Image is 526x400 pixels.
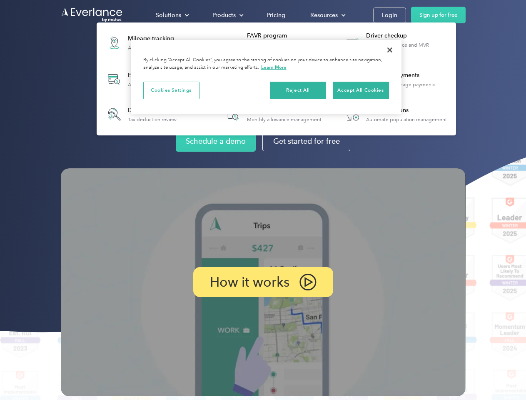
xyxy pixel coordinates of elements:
div: Cookie banner [131,40,401,114]
div: Automatic transaction logs [128,82,188,87]
a: Go to homepage [61,7,123,23]
div: Pricing [267,10,285,20]
div: Mileage tracking [128,35,182,43]
div: Expense tracking [128,71,188,80]
button: Accept All Cookies [333,82,389,99]
div: By clicking “Accept All Cookies”, you agree to the storing of cookies on your device to enhance s... [143,57,389,71]
div: Solutions [156,10,181,20]
nav: Products [97,22,456,135]
div: Automatic mileage logs [128,45,182,51]
a: Login [373,7,406,23]
div: License, insurance and MVR verification [366,42,451,54]
a: Driver checkupLicense, insurance and MVR verification [339,27,452,58]
a: Pricing [259,8,294,22]
a: Accountable planMonthly allowance management [220,101,326,128]
div: Deduction finder [128,106,177,115]
input: Submit [61,50,103,67]
div: Automate population management [366,117,447,122]
div: Products [204,8,250,22]
a: Sign up for free [411,7,466,23]
div: Resources [310,10,338,20]
div: Login [382,10,397,20]
a: Mileage trackingAutomatic mileage logs [101,27,186,58]
div: FAVR program [247,32,332,40]
p: How it works [210,277,289,287]
a: Get started for free [262,131,350,151]
a: FAVR programFixed & Variable Rate reimbursement design & management [220,27,333,58]
div: Resources [302,8,352,22]
a: Deduction finderTax deduction review [101,101,181,128]
a: Schedule a demo [176,131,256,152]
div: HR Integrations [366,106,447,115]
div: Solutions [147,8,196,22]
div: Driver checkup [366,32,451,40]
div: Products [212,10,236,20]
a: HR IntegrationsAutomate population management [339,101,451,128]
div: Monthly allowance management [247,117,322,122]
button: Close [381,41,399,59]
button: Cookies Settings [143,82,199,99]
a: Expense trackingAutomatic transaction logs [101,64,192,95]
div: Tax deduction review [128,117,177,122]
div: Privacy [131,40,401,114]
button: Reject All [270,82,326,99]
a: More information about your privacy, opens in a new tab [261,64,287,70]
